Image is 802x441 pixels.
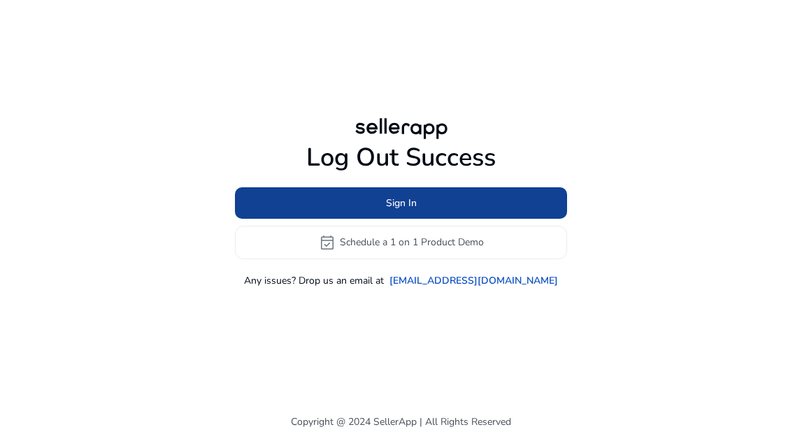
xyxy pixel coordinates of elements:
span: event_available [319,234,336,251]
span: Sign In [386,196,417,210]
p: Any issues? Drop us an email at [244,273,384,288]
h1: Log Out Success [235,143,567,173]
button: event_availableSchedule a 1 on 1 Product Demo [235,226,567,259]
a: [EMAIL_ADDRESS][DOMAIN_NAME] [389,273,558,288]
button: Sign In [235,187,567,219]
